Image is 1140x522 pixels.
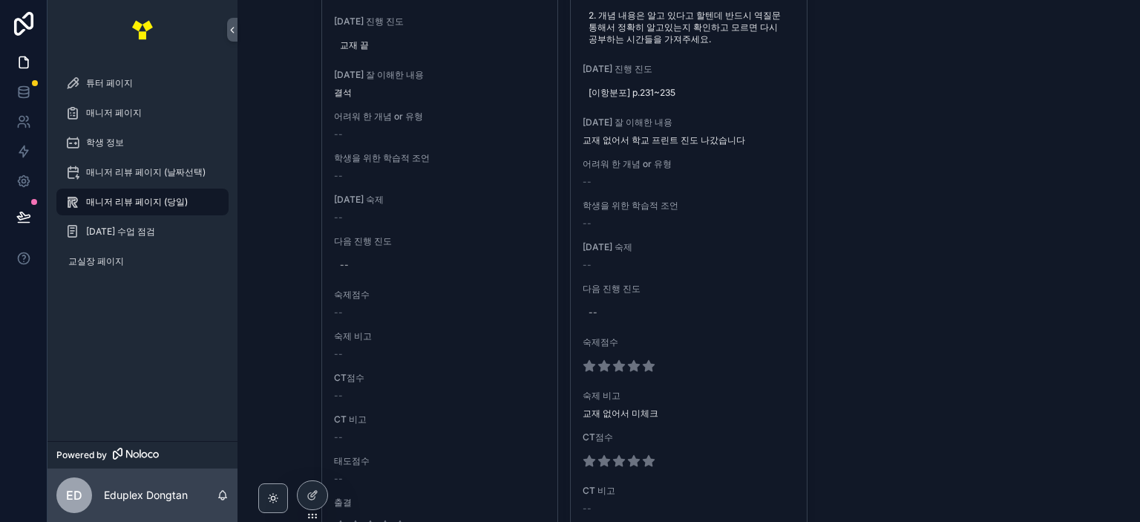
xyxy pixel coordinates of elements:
[86,77,133,89] span: 튜터 페이지
[334,330,546,342] span: 숙제 비고
[334,152,546,164] span: 학생을 위한 학습적 조언
[104,488,188,503] p: Eduplex Dongtan
[56,129,229,156] a: 학생 정보
[47,59,237,294] div: scrollable content
[583,283,795,295] span: 다음 진행 진도
[583,408,795,420] span: 교재 없어서 미체크
[583,158,795,170] span: 어려워 한 개념 or 유형
[131,18,154,42] img: App logo
[56,449,107,461] span: Powered by
[56,159,229,186] a: 매니저 리뷰 페이지 (날짜선택)
[589,307,597,319] div: --
[56,218,229,245] a: [DATE] 수업 점검
[86,196,188,208] span: 매니저 리뷰 페이지 (당일)
[334,212,343,224] span: --
[47,441,237,469] a: Powered by
[334,348,343,360] span: --
[583,503,592,515] span: --
[334,16,546,27] span: [DATE] 진행 진도
[334,455,546,467] span: 태도점수
[334,431,343,443] span: --
[589,87,789,99] span: [이항분포] p.231~235
[583,390,795,402] span: 숙제 비고
[56,248,229,275] a: 교실장 페이지
[334,170,343,182] span: --
[583,259,592,271] span: --
[340,259,349,271] div: --
[334,69,546,81] span: [DATE] 잘 이해한 내용
[86,107,142,119] span: 매니저 페이지
[340,39,540,51] span: 교재 끝
[334,128,343,140] span: --
[86,166,206,178] span: 매니저 리뷰 페이지 (날짜선택)
[66,486,82,504] span: ED
[334,194,546,206] span: [DATE] 숙제
[583,218,592,229] span: --
[583,431,795,443] span: CT점수
[583,63,795,75] span: [DATE] 진행 진도
[334,111,546,123] span: 어려워 한 개념 or 유형
[334,307,343,319] span: --
[583,200,795,212] span: 학생을 위한 학습적 조언
[334,473,343,485] span: --
[583,485,795,497] span: CT 비고
[56,70,229,97] a: 튜터 페이지
[334,497,546,509] span: 출결
[583,134,795,146] span: 교재 없어서 학교 프린트 진도 나갔습니다
[86,226,155,238] span: [DATE] 수업 점검
[583,117,795,128] span: [DATE] 잘 이해한 내용
[334,289,546,301] span: 숙제점수
[334,235,546,247] span: 다음 진행 진도
[334,414,546,425] span: CT 비고
[56,189,229,215] a: 매니저 리뷰 페이지 (당일)
[68,255,124,267] span: 교실장 페이지
[583,176,592,188] span: --
[583,336,795,348] span: 숙제점수
[56,99,229,126] a: 매니저 페이지
[334,372,546,384] span: CT점수
[86,137,124,149] span: 학생 정보
[334,390,343,402] span: --
[334,87,546,99] span: 결석
[583,241,795,253] span: [DATE] 숙제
